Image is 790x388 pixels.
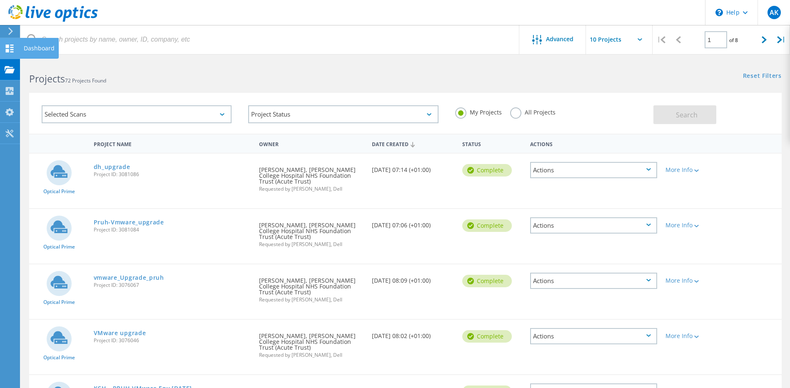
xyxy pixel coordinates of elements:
[43,244,75,249] span: Optical Prime
[255,264,368,311] div: [PERSON_NAME], [PERSON_NAME] College Hospital NHS Foundation Trust (Acute Trust)
[665,278,718,284] div: More Info
[770,9,778,16] span: AK
[676,110,698,119] span: Search
[462,219,512,232] div: Complete
[65,77,106,84] span: 72 Projects Found
[255,320,368,366] div: [PERSON_NAME], [PERSON_NAME] College Hospital NHS Foundation Trust (Acute Trust)
[743,73,782,80] a: Reset Filters
[368,154,458,181] div: [DATE] 07:14 (+01:00)
[510,107,556,115] label: All Projects
[43,189,75,194] span: Optical Prime
[94,338,251,343] span: Project ID: 3076046
[368,209,458,236] div: [DATE] 07:06 (+01:00)
[94,275,164,281] a: vmware_Upgrade_pruh
[368,136,458,152] div: Date Created
[255,136,368,151] div: Owner
[665,333,718,339] div: More Info
[530,273,657,289] div: Actions
[530,328,657,344] div: Actions
[8,17,98,23] a: Live Optics Dashboard
[24,45,55,51] div: Dashboard
[259,353,364,358] span: Requested by [PERSON_NAME], Dell
[458,136,526,151] div: Status
[90,136,255,151] div: Project Name
[29,72,65,85] b: Projects
[368,320,458,347] div: [DATE] 08:02 (+01:00)
[259,187,364,192] span: Requested by [PERSON_NAME], Dell
[530,162,657,178] div: Actions
[462,275,512,287] div: Complete
[530,217,657,234] div: Actions
[259,297,364,302] span: Requested by [PERSON_NAME], Dell
[94,219,164,225] a: Pruh-Vmware_upgrade
[455,107,502,115] label: My Projects
[21,25,520,54] input: Search projects by name, owner, ID, company, etc
[94,227,251,232] span: Project ID: 3081084
[94,164,130,170] a: dh_upgrade
[94,172,251,177] span: Project ID: 3081086
[255,154,368,200] div: [PERSON_NAME], [PERSON_NAME] College Hospital NHS Foundation Trust (Acute Trust)
[248,105,438,123] div: Project Status
[665,167,718,173] div: More Info
[462,330,512,343] div: Complete
[43,355,75,360] span: Optical Prime
[715,9,723,16] svg: \n
[368,264,458,292] div: [DATE] 08:09 (+01:00)
[526,136,661,151] div: Actions
[42,105,232,123] div: Selected Scans
[43,300,75,305] span: Optical Prime
[773,25,790,55] div: |
[546,36,573,42] span: Advanced
[94,283,251,288] span: Project ID: 3076067
[729,37,738,44] span: of 8
[653,105,716,124] button: Search
[462,164,512,177] div: Complete
[653,25,670,55] div: |
[255,209,368,255] div: [PERSON_NAME], [PERSON_NAME] College Hospital NHS Foundation Trust (Acute Trust)
[665,222,718,228] div: More Info
[259,242,364,247] span: Requested by [PERSON_NAME], Dell
[94,330,146,336] a: VMware upgrade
